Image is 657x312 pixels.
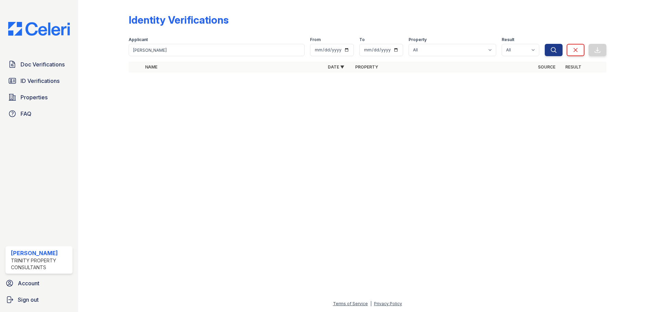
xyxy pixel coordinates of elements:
img: CE_Logo_Blue-a8612792a0a2168367f1c8372b55b34899dd931a85d93a1a3d3e32e68fde9ad4.png [3,22,75,36]
a: Properties [5,90,73,104]
a: Privacy Policy [374,301,402,306]
label: To [359,37,365,42]
input: Search by name or phone number [129,44,305,56]
span: Properties [21,93,48,101]
a: Result [565,64,581,70]
label: Property [409,37,427,42]
span: FAQ [21,110,31,118]
a: Terms of Service [333,301,368,306]
a: Doc Verifications [5,58,73,71]
a: FAQ [5,107,73,121]
a: Source [538,64,555,70]
span: Doc Verifications [21,60,65,68]
a: Date ▼ [328,64,344,70]
label: From [310,37,321,42]
a: Account [3,276,75,290]
div: Trinity Property Consultants [11,257,70,271]
a: Sign out [3,293,75,307]
a: Property [355,64,378,70]
label: Result [502,37,514,42]
div: | [370,301,372,306]
div: [PERSON_NAME] [11,249,70,257]
span: Sign out [18,296,39,304]
span: Account [18,279,39,287]
div: Identity Verifications [129,14,229,26]
a: Name [145,64,157,70]
label: Applicant [129,37,148,42]
a: ID Verifications [5,74,73,88]
span: ID Verifications [21,77,60,85]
